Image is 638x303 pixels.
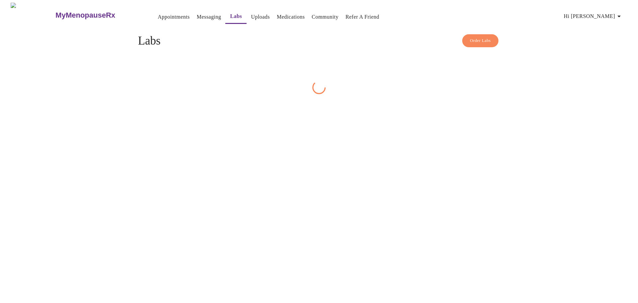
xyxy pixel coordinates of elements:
[561,10,626,23] button: Hi [PERSON_NAME]
[11,3,55,28] img: MyMenopauseRx Logo
[470,37,491,45] span: Order Labs
[564,12,623,21] span: Hi [PERSON_NAME]
[225,10,247,24] button: Labs
[55,4,142,27] a: MyMenopauseRx
[138,34,500,48] h4: Labs
[230,12,242,21] a: Labs
[251,12,270,22] a: Uploads
[462,34,498,47] button: Order Labs
[197,12,221,22] a: Messaging
[309,10,341,24] button: Community
[155,10,192,24] button: Appointments
[158,12,190,22] a: Appointments
[343,10,382,24] button: Refer a Friend
[277,12,305,22] a: Medications
[55,11,115,20] h3: MyMenopauseRx
[248,10,272,24] button: Uploads
[194,10,224,24] button: Messaging
[346,12,379,22] a: Refer a Friend
[274,10,307,24] button: Medications
[312,12,339,22] a: Community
